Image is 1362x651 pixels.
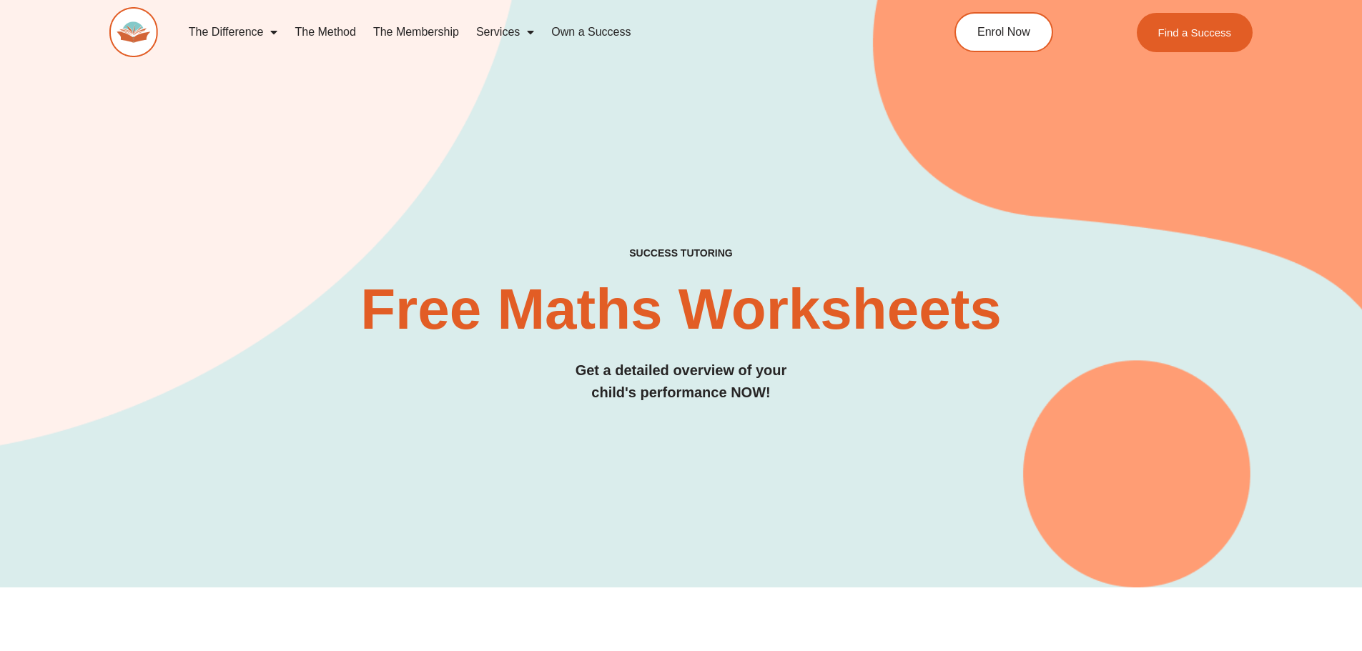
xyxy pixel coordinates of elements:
[1137,13,1253,52] a: Find a Success
[365,16,468,49] a: The Membership
[1158,27,1232,38] span: Find a Success
[954,12,1053,52] a: Enrol Now
[543,16,639,49] a: Own a Success
[109,247,1253,259] h4: SUCCESS TUTORING​
[286,16,364,49] a: The Method
[977,26,1030,38] span: Enrol Now
[468,16,543,49] a: Services
[109,281,1253,338] h2: Free Maths Worksheets​
[109,359,1253,404] h3: Get a detailed overview of your child's performance NOW!
[180,16,889,49] nav: Menu
[180,16,287,49] a: The Difference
